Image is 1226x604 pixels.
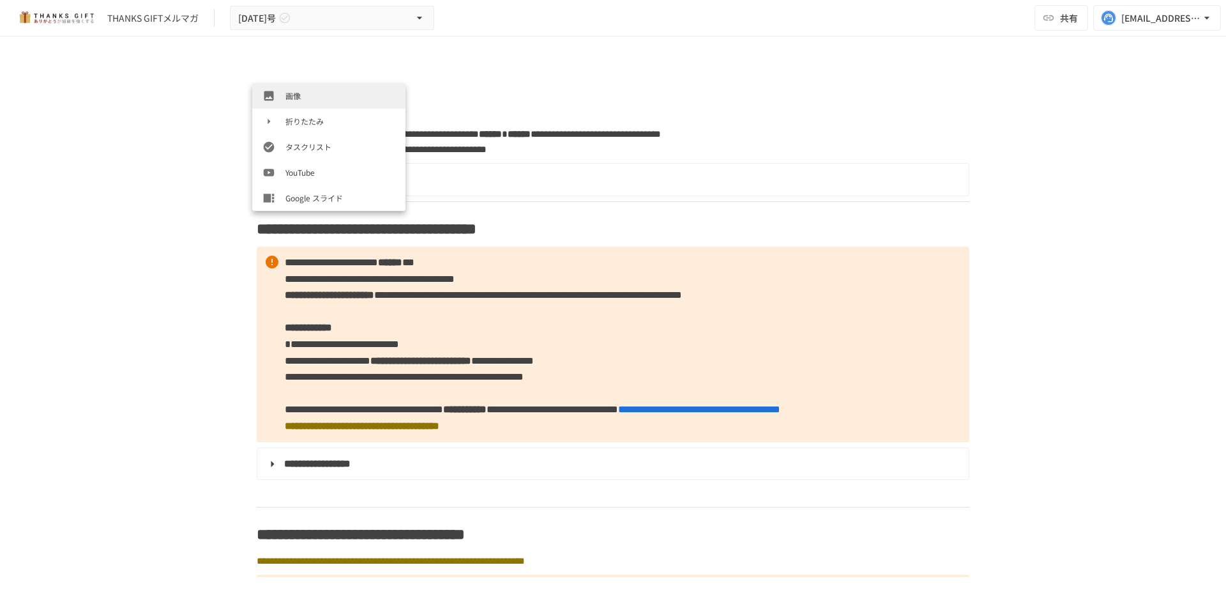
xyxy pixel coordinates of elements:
span: 折りたたみ [285,115,395,127]
span: YouTube [285,166,395,178]
span: 画像 [285,89,395,102]
button: [EMAIL_ADDRESS][DOMAIN_NAME] [1093,5,1221,31]
div: THANKS GIFTメルマガ [107,12,199,25]
img: mMP1OxWUAhQbsRWCurg7vIHe5HqDpP7qZo7fRoNLXQh [15,8,97,28]
button: [DATE]号 [230,6,434,31]
div: Typeahead menu [252,67,965,84]
span: 共有 [1060,11,1078,25]
div: [EMAIL_ADDRESS][DOMAIN_NAME] [1121,10,1200,26]
button: 共有 [1034,5,1088,31]
span: タスクリスト [285,141,395,153]
span: Google スライド [285,192,395,204]
span: [DATE]号 [238,10,276,26]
